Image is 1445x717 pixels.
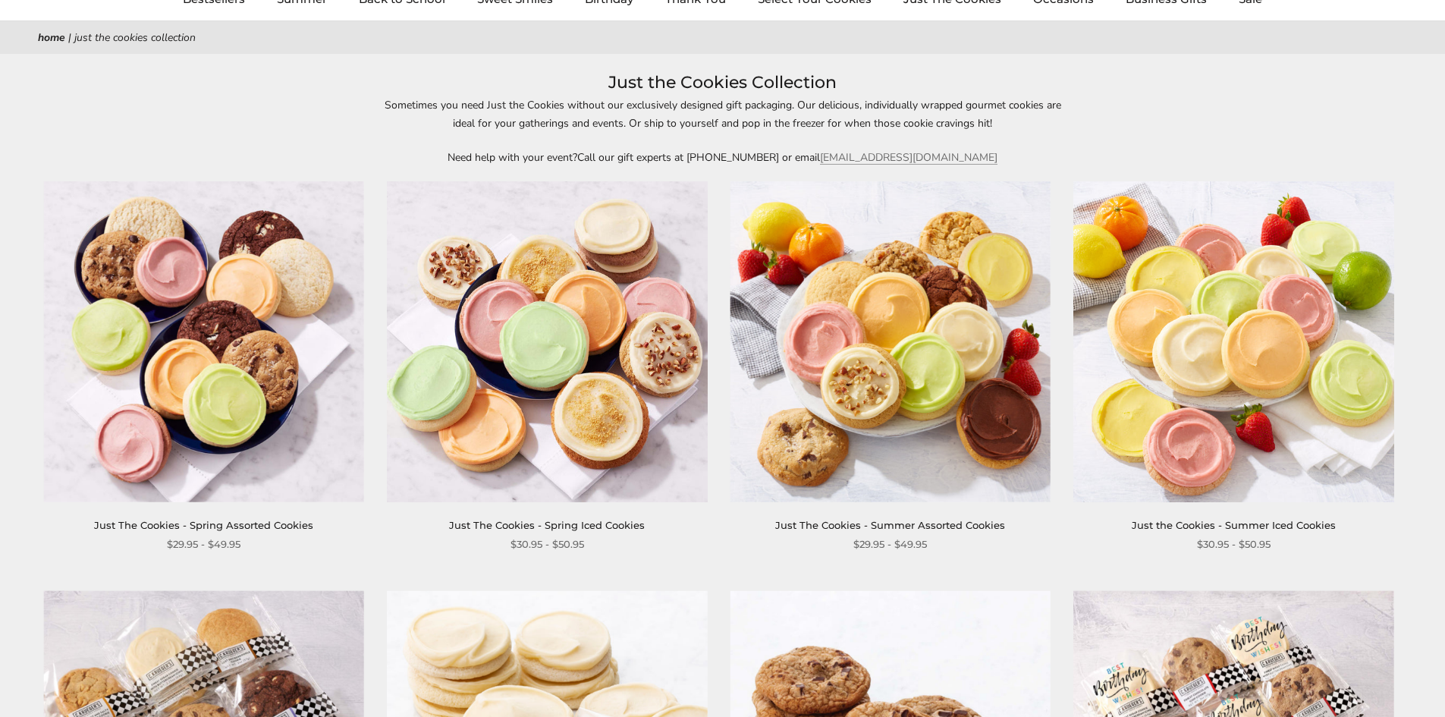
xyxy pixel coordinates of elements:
[167,536,240,552] span: $29.95 - $49.95
[38,29,1407,46] nav: breadcrumbs
[94,519,313,531] a: Just The Cookies - Spring Assorted Cookies
[12,659,157,705] iframe: Sign Up via Text for Offers
[449,519,645,531] a: Just The Cookies - Spring Iced Cookies
[1132,519,1336,531] a: Just the Cookies - Summer Iced Cookies
[68,30,71,45] span: |
[577,150,820,165] span: Call our gift experts at [PHONE_NUMBER] or email
[38,30,65,45] a: Home
[374,96,1072,131] p: Sometimes you need Just the Cookies without our exclusively designed gift packaging. Our deliciou...
[44,181,364,502] img: Just The Cookies - Spring Assorted Cookies
[730,181,1051,502] img: Just The Cookies - Summer Assorted Cookies
[853,536,927,552] span: $29.95 - $49.95
[374,149,1072,166] p: Need help with your event?
[1197,536,1271,552] span: $30.95 - $50.95
[775,519,1005,531] a: Just The Cookies - Summer Assorted Cookies
[1073,181,1393,502] img: Just the Cookies - Summer Iced Cookies
[74,30,196,45] span: Just the Cookies Collection
[820,150,997,165] a: [EMAIL_ADDRESS][DOMAIN_NAME]
[61,69,1384,96] h1: Just the Cookies Collection
[510,536,584,552] span: $30.95 - $50.95
[387,181,707,502] img: Just The Cookies - Spring Iced Cookies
